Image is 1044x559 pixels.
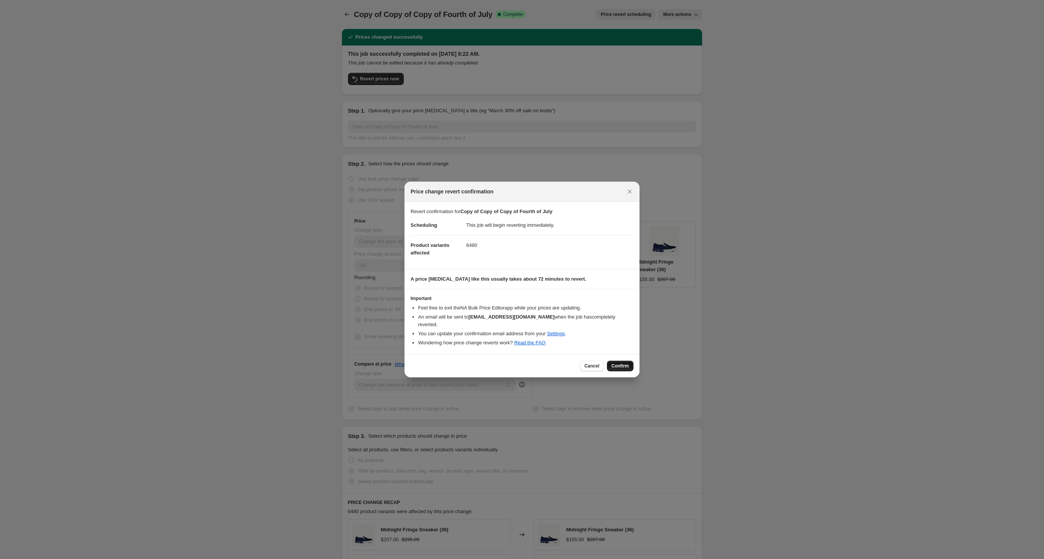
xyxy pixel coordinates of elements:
[411,222,437,228] span: Scheduling
[624,186,635,197] button: Close
[466,235,633,255] dd: 6480
[607,361,633,371] button: Confirm
[580,361,604,371] button: Cancel
[418,330,633,338] li: You can update your confirmation email address from your .
[411,242,450,256] span: Product variants affected
[547,331,565,336] a: Settings
[411,208,633,215] p: Revert confirmation for
[411,295,633,301] h3: Important
[411,276,586,282] b: A price [MEDICAL_DATA] like this usually takes about 72 minutes to revert.
[514,340,545,345] a: Read the FAQ
[418,304,633,312] li: Feel free to exit the NA Bulk Price Editor app while your prices are updating.
[466,215,633,235] dd: This job will begin reverting immediately.
[418,313,633,328] li: An email will be sent to when the job has completely reverted .
[611,363,629,369] span: Confirm
[585,363,599,369] span: Cancel
[411,188,494,195] span: Price change revert confirmation
[469,314,555,320] b: [EMAIL_ADDRESS][DOMAIN_NAME]
[461,209,553,214] b: Copy of Copy of Copy of Fourth of July
[418,339,633,347] li: Wondering how price change reverts work? .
